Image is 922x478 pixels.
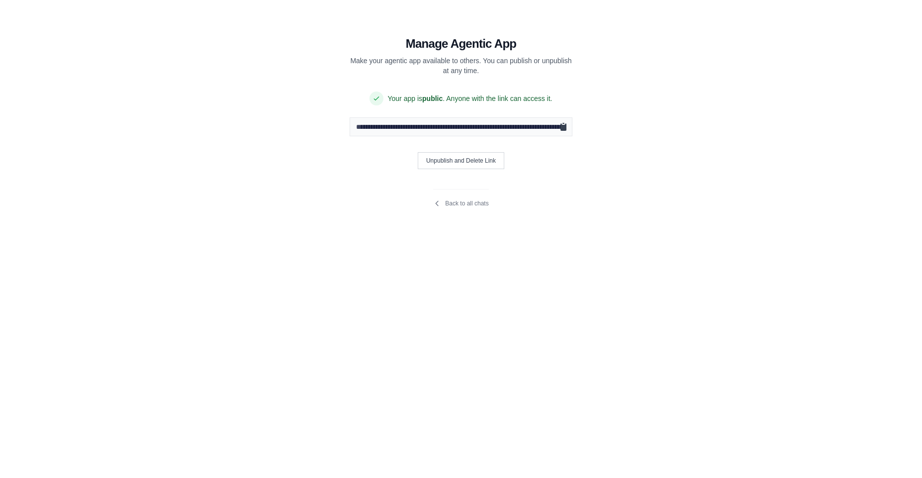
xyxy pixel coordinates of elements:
[350,56,572,76] p: Make your agentic app available to others. You can publish or unpublish at any time.
[558,122,568,132] button: Copy public URL
[422,95,443,102] span: public
[418,152,504,169] button: Unpublish and Delete Link
[387,94,552,103] span: Your app is . Anyone with the link can access it.
[406,36,517,52] h1: Manage Agentic App
[433,199,488,207] a: Back to all chats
